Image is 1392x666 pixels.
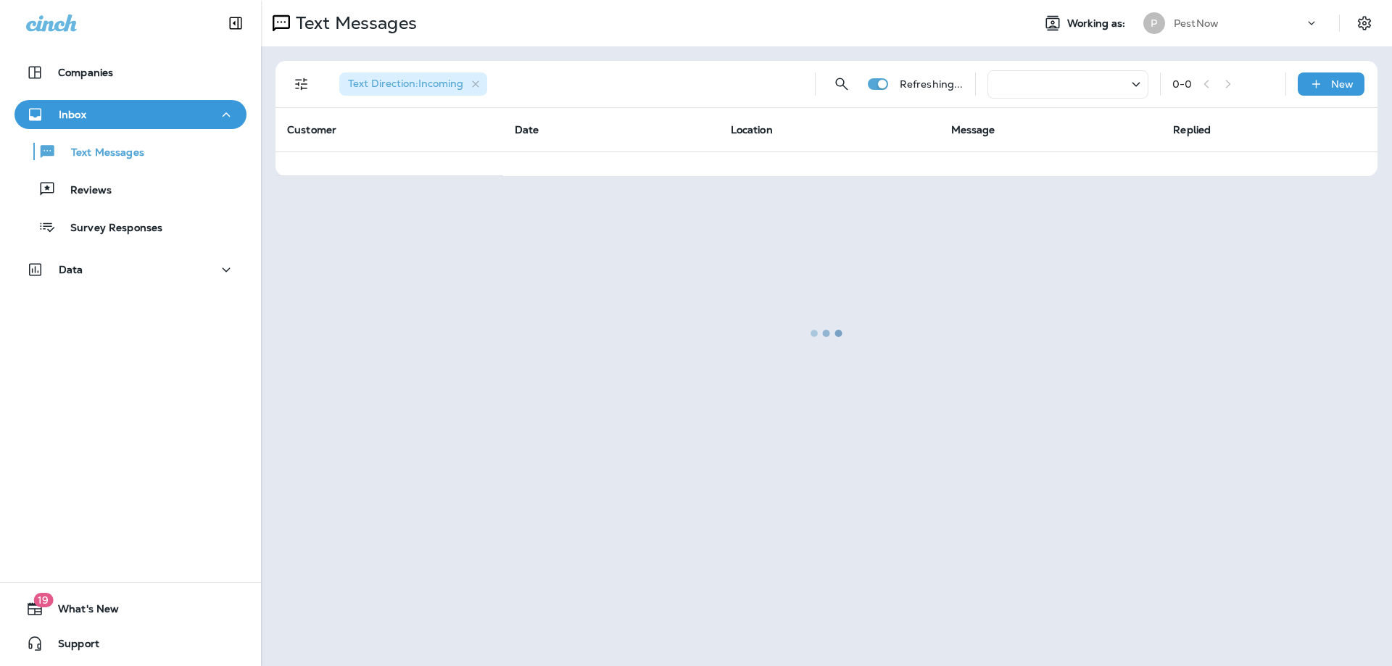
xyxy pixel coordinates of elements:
button: Collapse Sidebar [215,9,256,38]
span: 19 [33,593,53,607]
span: What's New [43,603,119,620]
p: Survey Responses [56,222,162,236]
button: 19What's New [14,594,246,623]
p: Text Messages [57,146,144,160]
button: Companies [14,58,246,87]
p: Inbox [59,109,86,120]
p: Reviews [56,184,112,198]
p: Data [59,264,83,275]
p: New [1331,78,1354,90]
button: Text Messages [14,136,246,167]
button: Survey Responses [14,212,246,242]
p: Companies [58,67,113,78]
span: Support [43,638,99,655]
button: Support [14,629,246,658]
button: Inbox [14,100,246,129]
button: Reviews [14,174,246,204]
button: Data [14,255,246,284]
